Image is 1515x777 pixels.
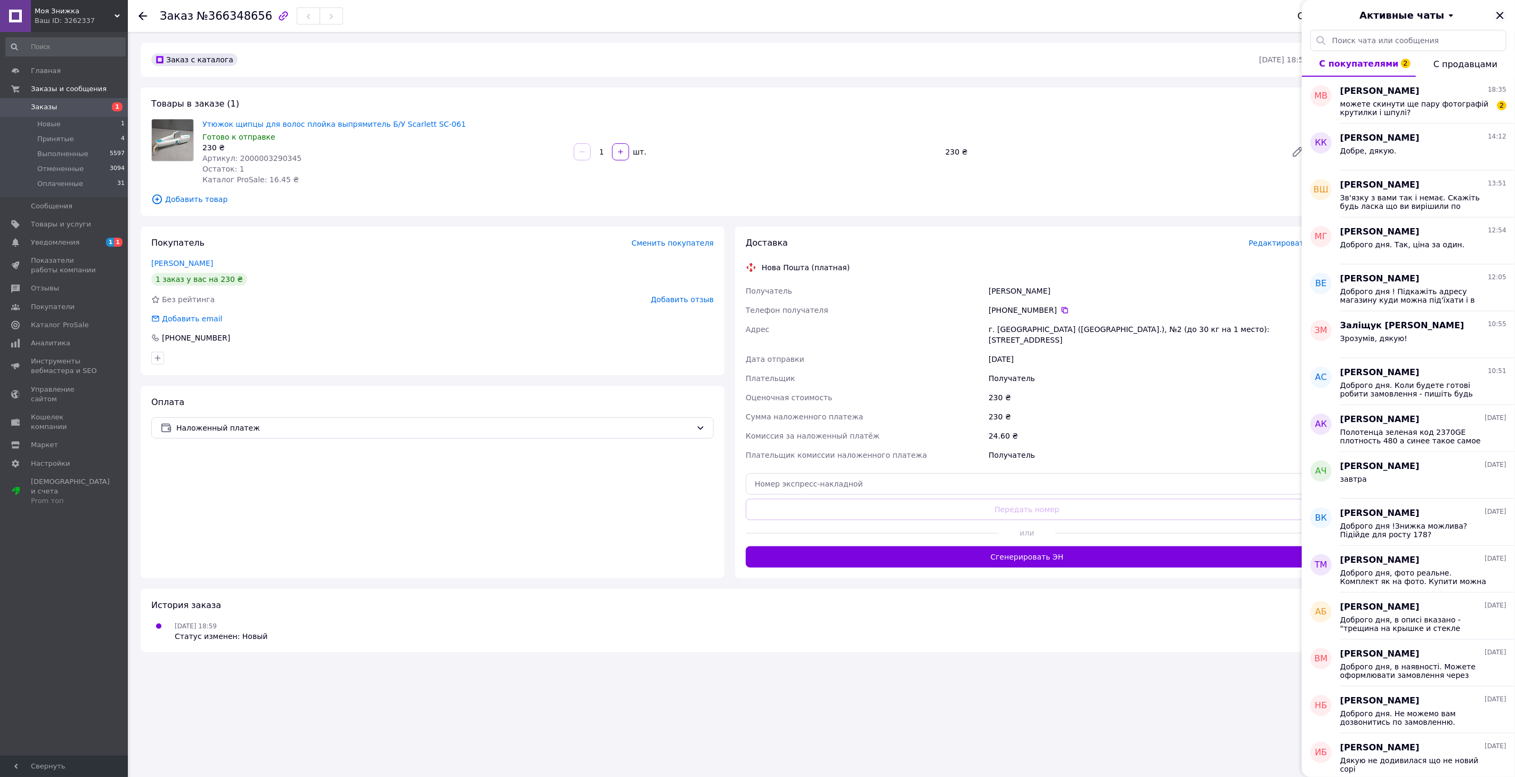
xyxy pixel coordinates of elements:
span: 10:55 [1488,320,1506,329]
span: №366348656 [197,10,272,22]
span: 1 [121,119,125,129]
span: [PERSON_NAME] [1340,367,1420,379]
button: ТМ[PERSON_NAME][DATE]Доброго дня, фото реальне. Комплект як на фото. Купити можна сплативши на са... [1302,546,1515,593]
button: ВМ[PERSON_NAME][DATE]Доброго дня, в наявності. Можете оформлювати замовлення через кнопку купити [1302,640,1515,686]
span: Доброго дня, в описі вказано - "трещина на крышке и стекле камеры, выгорание дисплея, пятна на ос... [1340,616,1492,633]
span: Дякую не додивилася що не новий сорі [1340,756,1492,773]
span: 1 [114,238,123,247]
span: [DATE] [1485,601,1506,610]
span: [PERSON_NAME] [1340,414,1420,426]
div: [PERSON_NAME] [987,281,1310,301]
span: 13:51 [1488,179,1506,188]
span: Покупатели [31,302,75,312]
span: Выполненные [37,149,88,159]
input: Номер экспресс-накладной [746,473,1308,495]
span: [PERSON_NAME] [1340,648,1420,660]
button: МВ[PERSON_NAME]18:35можете скинути ще пару фотографій крутилки і шпулі?2 [1302,77,1515,124]
span: [DATE] [1485,414,1506,423]
span: Телефон получателя [746,306,828,314]
span: [PERSON_NAME] [1340,132,1420,144]
span: [PERSON_NAME] [1340,85,1420,98]
span: [DATE] [1485,460,1506,470]
span: Отмененные [37,164,84,174]
div: Заказ с каталога [151,53,238,66]
a: Редактировать [1287,141,1308,163]
span: 4 [121,134,125,144]
div: шт. [630,147,647,157]
button: Сгенерировать ЭН [746,546,1308,568]
span: 1 [106,238,115,247]
span: [PERSON_NAME] [1340,742,1420,754]
span: Покупатель [151,238,205,248]
div: 24.60 ₴ [987,426,1310,446]
span: Артикул: 2000003290345 [202,154,302,163]
a: Утюжок щипцы для волос плойка выпрямитель Б/У Scarlett SC-061 [202,120,466,128]
span: Каталог ProSale [31,320,88,330]
span: Редактировать [1249,239,1308,247]
div: 230 ₴ [202,142,565,153]
span: Настройки [31,459,70,468]
span: [DATE] [1485,648,1506,657]
input: Поиск [5,37,126,56]
button: АК[PERSON_NAME][DATE]Полотенца зеленая код 2370GE плотность 480 а синее такое самое 2270 NA плотн... [1302,405,1515,452]
span: История заказа [151,600,221,610]
span: ВШ [1314,184,1329,196]
span: Заказ [160,10,193,22]
div: Получатель [987,369,1310,388]
span: Уведомления [31,238,79,247]
span: ВЕ [1315,278,1326,290]
span: 3094 [110,164,125,174]
span: АК [1315,418,1327,431]
span: Доброго дня, фото реальне. Комплект як на фото. Купити можна сплативши на сайті пром оплатою або ... [1340,569,1492,586]
button: НБ[PERSON_NAME][DATE]Доброго дня. Не можемо вам дозвонитись по замовленню. Актуально? [1302,686,1515,733]
button: Активные чаты [1332,9,1485,22]
span: мг [1315,231,1327,243]
span: [PERSON_NAME] [1340,460,1420,473]
span: [PERSON_NAME] [1340,179,1420,191]
span: Показатели работы компании [31,256,99,275]
span: Доброго дня, в наявності. Можете оформлювати замовлення через кнопку купити [1340,662,1492,679]
div: Вернуться назад [139,11,147,21]
span: Отзывы [31,284,59,293]
div: Получатель [987,446,1310,465]
span: [PERSON_NAME] [1340,273,1420,285]
span: Зрозумів, дякую! [1340,334,1407,343]
button: ВК[PERSON_NAME][DATE]Доброго дня !Знижка можлива?Підійде для росту 178? [1302,499,1515,546]
span: [DATE] [1485,507,1506,516]
a: [PERSON_NAME] [151,259,213,268]
span: Доброго дня ! Підкажіть адресу магазину куди можна під'їхати і в живу обрати машинку [1340,287,1492,304]
span: [PERSON_NAME] [1340,601,1420,613]
span: ЗМ [1315,325,1327,337]
span: КК [1315,137,1327,149]
span: Заліщук [PERSON_NAME] [1340,320,1464,332]
button: ВШ[PERSON_NAME]13:51Зв'язку з вами так і немає. Скажіть будь ласка що ви вирішили по вашому замов... [1302,171,1515,217]
div: 230 ₴ [941,144,1283,159]
input: Поиск чата или сообщения [1310,30,1506,51]
div: Добавить email [150,313,224,324]
span: 14:12 [1488,132,1506,141]
div: [DATE] [987,350,1310,369]
span: можете скинути ще пару фотографій крутилки і шпулі? [1340,100,1492,117]
span: Остаток: 1 [202,165,245,173]
span: Заказы и сообщения [31,84,107,94]
span: Сообщения [31,201,72,211]
div: Prom топ [31,496,110,506]
span: 5597 [110,149,125,159]
span: Доброго дня. Не можемо вам дозвонитись по замовленню. Актуально? [1340,709,1492,726]
span: С продавцами [1433,59,1497,69]
span: Зв'язку з вами так і немає. Скажіть будь ласка що ви вирішили по вашому замовленню? [1340,193,1492,211]
span: МВ [1315,90,1328,102]
span: Доброго дня !Знижка можлива?Підійде для росту 178? [1340,522,1492,539]
img: Утюжок щипцы для волос плойка выпрямитель Б/У Scarlett SC-061 [152,119,193,161]
span: [DEMOGRAPHIC_DATA] и счета [31,477,110,506]
span: Доброго дня. Так, ціна за один. [1340,240,1465,249]
span: Оплаченные [37,179,83,189]
span: 12:54 [1488,226,1506,235]
span: Полотенца зеленая код 2370GE плотность 480 а синее такое самое 2270 NA плотность 400, так Какая н... [1340,428,1492,445]
span: завтра [1340,475,1367,483]
span: Маркет [31,440,58,450]
span: [DATE] [1485,742,1506,751]
button: АЧ[PERSON_NAME][DATE]завтра [1302,452,1515,499]
span: 31 [117,179,125,189]
span: Кошелек компании [31,412,99,432]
